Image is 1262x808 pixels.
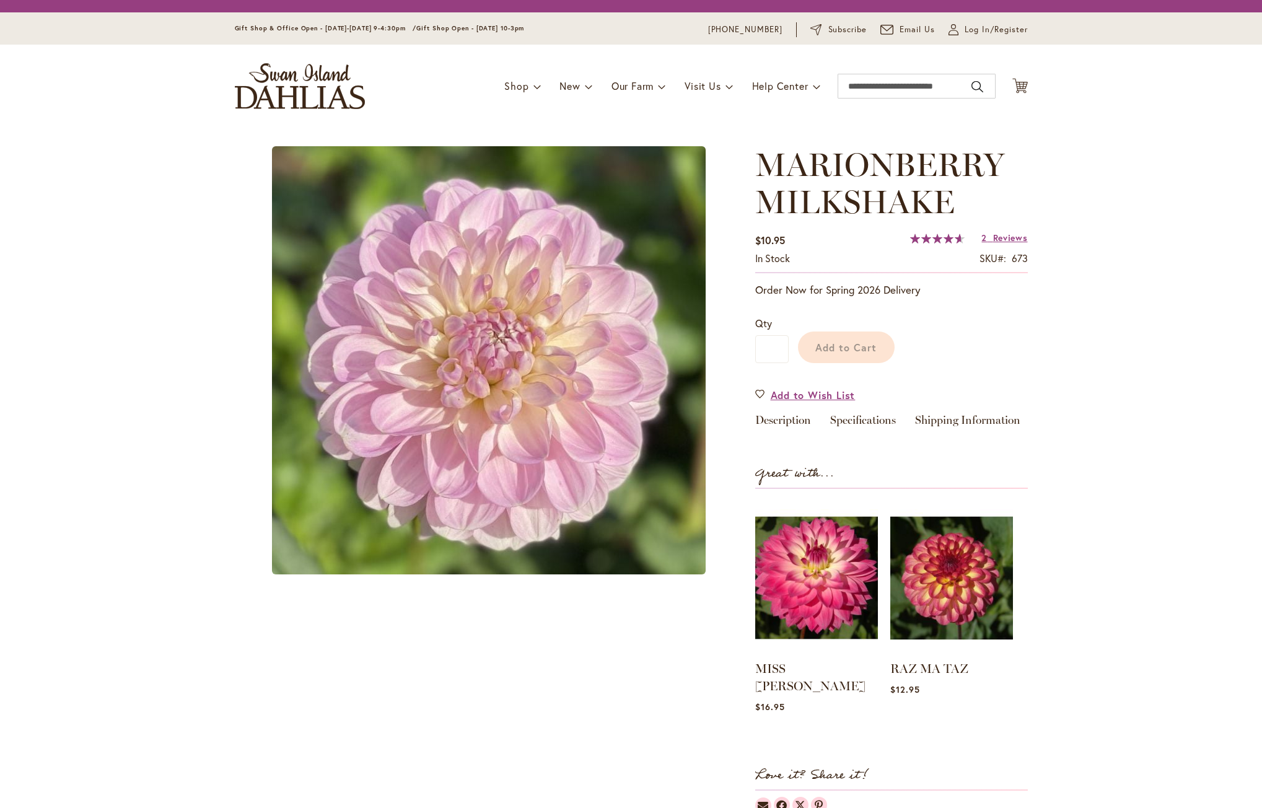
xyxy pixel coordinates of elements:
span: Log In/Register [965,24,1028,36]
span: Shop [504,79,528,92]
a: RAZ MA TAZ [890,661,968,676]
p: Order Now for Spring 2026 Delivery [755,283,1028,297]
a: Subscribe [810,24,867,36]
a: Description [755,415,811,433]
a: Shipping Information [915,415,1020,433]
span: $12.95 [890,683,920,695]
span: Gift Shop Open - [DATE] 10-3pm [416,24,524,32]
a: store logo [235,63,365,109]
strong: Love it? Share it! [755,765,869,786]
a: MISS [PERSON_NAME] [755,661,865,693]
a: Email Us [880,24,935,36]
span: $16.95 [755,701,785,713]
a: Log In/Register [949,24,1028,36]
button: Search [971,77,983,97]
div: Availability [755,252,790,266]
span: Gift Shop & Office Open - [DATE]-[DATE] 9-4:30pm / [235,24,417,32]
a: 2 Reviews [981,232,1027,244]
span: $10.95 [755,234,785,247]
span: New [559,79,580,92]
span: Help Center [752,79,808,92]
span: 2 [981,232,987,244]
img: MISS DELILAH [755,501,878,655]
span: Our Farm [611,79,654,92]
span: MARIONBERRY MILKSHAKE [755,145,1004,221]
span: Reviews [993,232,1028,244]
a: Specifications [830,415,896,433]
img: RAZ MA TAZ [890,501,1013,655]
img: main product photo [272,146,706,574]
a: [PHONE_NUMBER] [708,24,783,36]
span: Visit Us [685,79,721,92]
strong: Great with... [755,463,835,484]
span: In stock [755,252,790,265]
div: Detailed Product Info [755,415,1028,433]
div: 93% [910,234,965,244]
span: Qty [755,317,772,330]
a: Add to Wish List [755,388,856,402]
span: Email Us [900,24,935,36]
span: Subscribe [828,24,867,36]
strong: SKU [979,252,1006,265]
span: Add to Wish List [771,388,856,402]
div: 673 [1012,252,1028,266]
